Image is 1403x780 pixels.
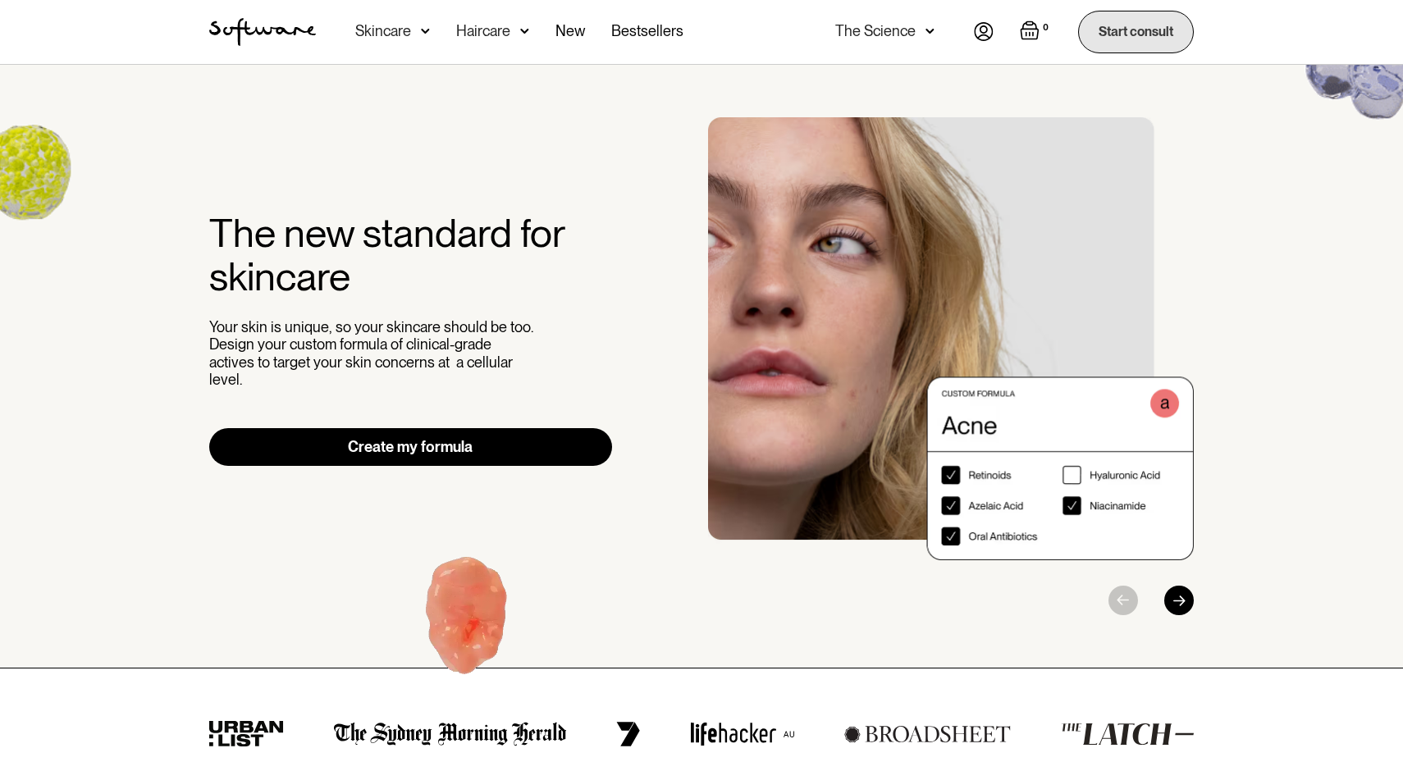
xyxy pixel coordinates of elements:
div: Next slide [1164,586,1194,615]
a: home [209,18,316,46]
img: arrow down [520,23,529,39]
img: Hydroquinone (skin lightening agent) [365,522,569,723]
img: Software Logo [209,18,316,46]
a: Start consult [1078,11,1194,52]
a: Create my formula [209,428,612,466]
img: arrow down [925,23,935,39]
img: arrow down [421,23,430,39]
img: lifehacker logo [690,722,793,746]
img: the Sydney morning herald logo [334,722,566,746]
img: broadsheet logo [844,725,1011,743]
h2: The new standard for skincare [209,212,612,299]
img: urban list logo [209,721,284,747]
div: The Science [835,23,916,39]
img: the latch logo [1061,723,1194,746]
div: Skincare [355,23,411,39]
div: 1 / 3 [708,117,1194,560]
p: Your skin is unique, so your skincare should be too. Design your custom formula of clinical-grade... [209,318,537,389]
div: 0 [1040,21,1052,35]
div: Haircare [456,23,510,39]
a: Open empty cart [1020,21,1052,43]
